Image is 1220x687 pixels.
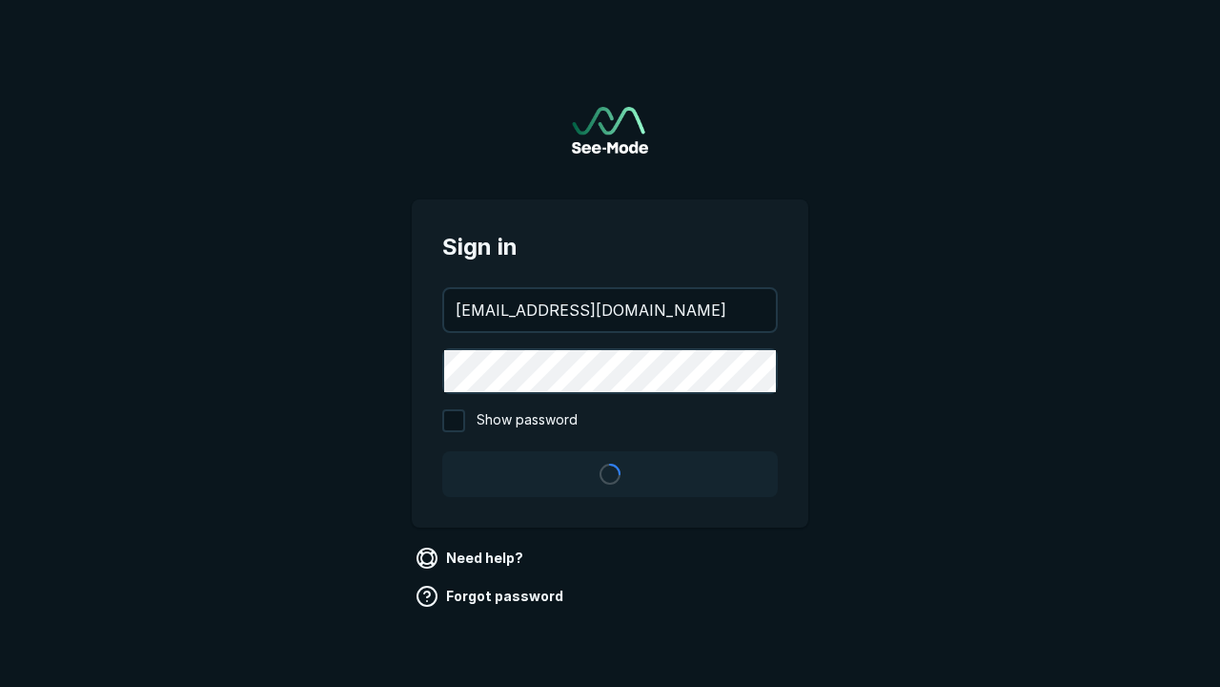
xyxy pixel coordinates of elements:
a: Forgot password [412,581,571,612]
a: Need help? [412,543,531,573]
input: your@email.com [444,289,776,331]
a: Go to sign in [572,107,648,154]
span: Sign in [442,230,778,264]
span: Show password [477,409,578,432]
img: See-Mode Logo [572,107,648,154]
